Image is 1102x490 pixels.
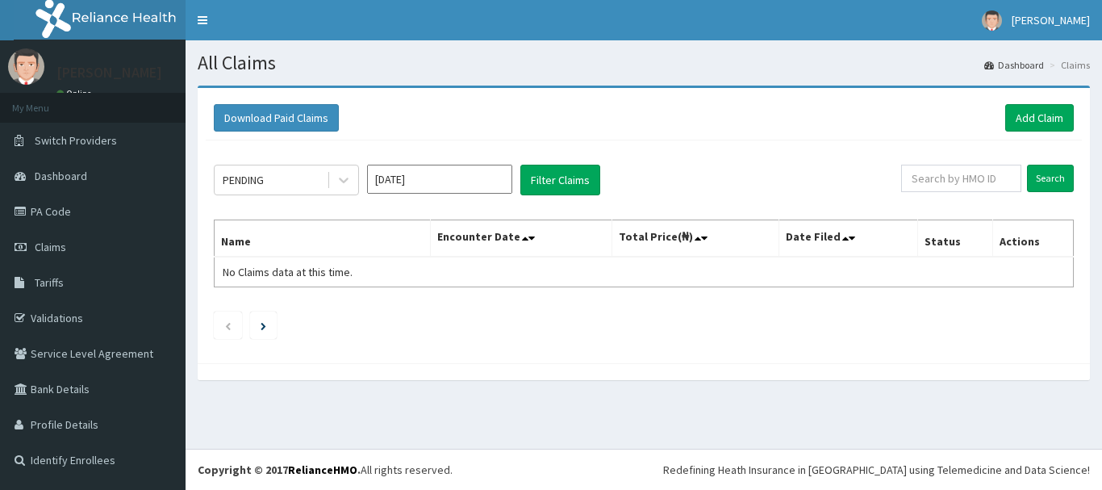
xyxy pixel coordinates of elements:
[918,220,993,258] th: Status
[198,463,361,477] strong: Copyright © 2017 .
[35,240,66,254] span: Claims
[223,172,264,188] div: PENDING
[520,165,600,195] button: Filter Claims
[215,220,431,258] th: Name
[984,58,1044,72] a: Dashboard
[1046,58,1090,72] li: Claims
[612,220,779,258] th: Total Price(₦)
[901,165,1021,192] input: Search by HMO ID
[35,169,87,183] span: Dashboard
[56,65,162,80] p: [PERSON_NAME]
[198,52,1090,73] h1: All Claims
[8,48,44,85] img: User Image
[1005,104,1074,132] a: Add Claim
[431,220,612,258] th: Encounter Date
[982,10,1002,31] img: User Image
[1027,165,1074,192] input: Search
[56,88,95,99] a: Online
[35,133,117,148] span: Switch Providers
[367,165,512,194] input: Select Month and Year
[992,220,1073,258] th: Actions
[214,104,339,132] button: Download Paid Claims
[186,449,1102,490] footer: All rights reserved.
[35,275,64,290] span: Tariffs
[288,463,357,477] a: RelianceHMO
[223,265,353,279] span: No Claims data at this time.
[663,462,1090,478] div: Redefining Heath Insurance in [GEOGRAPHIC_DATA] using Telemedicine and Data Science!
[1012,13,1090,27] span: [PERSON_NAME]
[261,318,266,333] a: Next page
[779,220,918,258] th: Date Filed
[224,318,232,333] a: Previous page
